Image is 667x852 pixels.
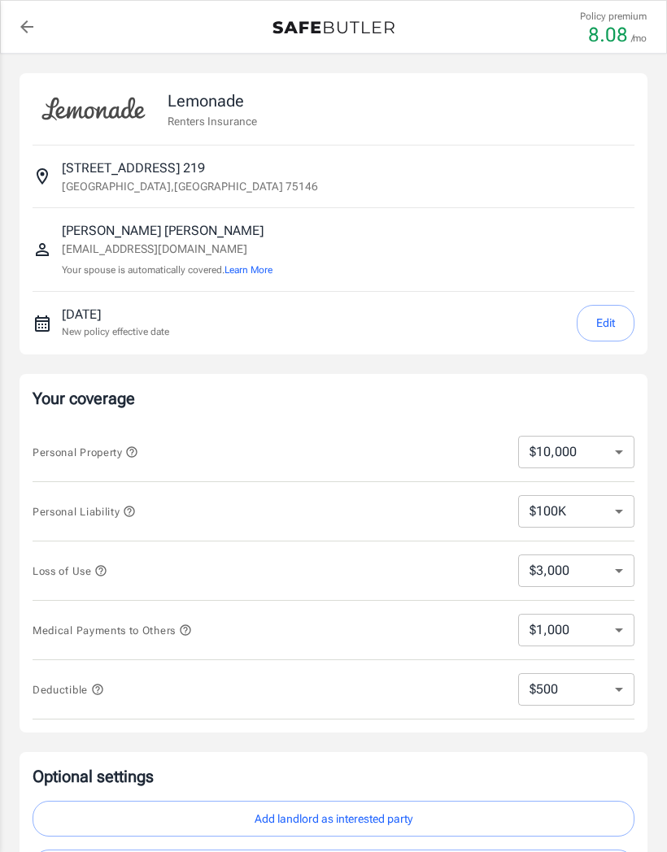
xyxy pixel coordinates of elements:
span: Personal Liability [33,506,136,518]
button: Medical Payments to Others [33,620,192,640]
span: Deductible [33,684,104,696]
img: Lemonade [33,86,155,132]
span: Medical Payments to Others [33,624,192,637]
p: Renters Insurance [168,113,257,129]
a: back to quotes [11,11,43,43]
button: Learn More [225,263,272,277]
button: Deductible [33,680,104,699]
span: Loss of Use [33,565,107,577]
p: Your spouse is automatically covered. [62,263,272,278]
p: 8.08 [588,25,628,45]
svg: Insured person [33,240,52,259]
p: [EMAIL_ADDRESS][DOMAIN_NAME] [62,241,272,258]
p: [DATE] [62,305,169,324]
p: /mo [631,31,647,46]
p: [GEOGRAPHIC_DATA] , [GEOGRAPHIC_DATA] 75146 [62,178,318,194]
svg: Insured address [33,167,52,186]
img: Back to quotes [272,21,395,34]
span: Personal Property [33,446,138,459]
p: Policy premium [580,9,647,24]
button: Personal Liability [33,502,136,521]
p: Your coverage [33,387,634,410]
svg: New policy start date [33,314,52,333]
p: Optional settings [33,765,634,788]
p: [STREET_ADDRESS] 219 [62,159,205,178]
button: Personal Property [33,442,138,462]
button: Add landlord as interested party [33,801,634,837]
p: [PERSON_NAME] [PERSON_NAME] [62,221,272,241]
p: New policy effective date [62,324,169,339]
p: Lemonade [168,89,257,113]
button: Loss of Use [33,561,107,580]
button: Edit [577,305,634,341]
